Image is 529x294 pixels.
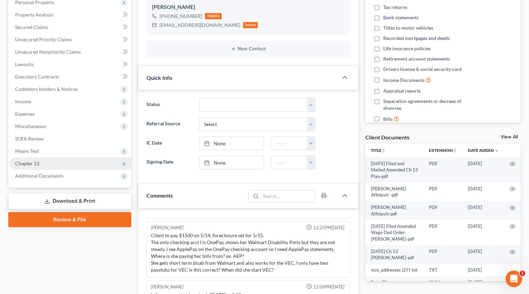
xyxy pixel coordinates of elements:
span: Separation agreements or decrees of divorces [383,98,476,112]
td: [DATE] Filed Amended Wage Ded Order-[PERSON_NAME]-pdf [365,220,423,245]
a: Executory Contracts [10,71,131,83]
span: Unsecured Priority Claims [15,36,72,42]
input: -- : -- [271,137,308,150]
td: TXT [423,264,462,276]
a: Download & Print [8,193,131,209]
div: [PERSON_NAME] [151,224,184,231]
span: Secured Claims [15,24,48,30]
i: expand_more [495,149,499,153]
span: Means Test [15,148,39,154]
td: [DATE] [462,157,504,182]
input: Search... [261,190,315,202]
label: IC Date [143,137,196,150]
td: [PERSON_NAME] Affidavit -pdf [365,182,423,201]
td: [DATE] [462,182,504,201]
span: Unsecured Nonpriority Claims [15,49,81,55]
span: Life insurance policies [383,45,431,52]
span: Additional Documents [15,173,64,179]
a: None [199,137,264,150]
span: Executory Contracts [15,74,59,80]
a: View All [501,135,518,139]
button: New Contact [152,46,345,52]
span: Retirement account statements [383,55,450,62]
iframe: Intercom live chat [506,271,522,287]
i: unfold_more [453,149,457,153]
td: PDF [423,201,462,220]
span: Income Documents [383,77,425,84]
span: Titles to motor vehicles [383,24,433,31]
span: 12:08PM[DATE] [313,284,344,290]
div: Client Documents [365,134,409,141]
a: Property Analysis [10,9,131,21]
span: Bank statements [383,14,419,21]
a: Lawsuits [10,58,131,71]
span: 12:25PM[DATE] [313,224,344,231]
td: [DATE] [462,220,504,245]
span: Property Analysis [15,12,53,18]
span: Tax returns [383,4,407,11]
div: mobile [205,13,222,19]
a: Review & File [8,212,131,227]
input: -- : -- [271,156,308,169]
a: SOFA Review [10,133,131,145]
td: [DATE] Filed and Mailed Amended Ch 13 Plan-pdf [365,157,423,182]
td: ncrs_addresses (27)-txt [365,264,423,276]
span: Codebtors Insiders & Notices [15,86,78,92]
span: Bills [383,116,393,123]
label: Status [143,98,196,112]
div: [PERSON_NAME] [151,284,184,290]
span: 1 [520,271,525,276]
a: Date Added expand_more [468,148,499,153]
div: [EMAIL_ADDRESS][DOMAIN_NAME] [159,22,240,29]
label: Signing Date [143,156,196,169]
i: unfold_more [382,149,386,153]
a: Unsecured Nonpriority Claims [10,46,131,58]
td: [PERSON_NAME] Affidavit-pdf [365,201,423,220]
div: home [243,22,258,28]
span: Lawsuits [15,61,34,67]
div: [PERSON_NAME] [152,3,345,11]
div: [PHONE_NUMBER] [159,13,202,20]
td: [DATE] [462,264,504,276]
a: Unsecured Priority Claims [10,33,131,46]
td: PDF [423,220,462,245]
td: [DATE] [462,201,504,220]
span: Chapter 13 [15,160,39,166]
td: PDF [423,182,462,201]
label: Referral Source [143,117,196,131]
span: Recorded mortgages and deeds [383,35,450,42]
a: Secured Claims [10,21,131,33]
td: [DATE] Ch 13 [PERSON_NAME]-pdf [365,245,423,264]
td: PDF [423,245,462,264]
span: Quick Info [146,74,172,81]
span: SOFA Review [15,136,44,141]
div: Client to pay $1500 on 5/14, foreclosure set for 5/15. The only checking acct I is OnePay, shows ... [151,232,346,273]
td: PDF [423,157,462,182]
span: Expenses [15,111,35,117]
span: Appraisal reports [383,87,421,94]
span: Income [15,98,31,104]
td: [DATE] [462,245,504,264]
span: Miscellaneous [15,123,46,129]
span: Drivers license & social security card [383,66,462,73]
a: Titleunfold_more [371,148,386,153]
span: Comments [146,192,173,199]
a: None [199,156,264,169]
a: Extensionunfold_more [429,148,457,153]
